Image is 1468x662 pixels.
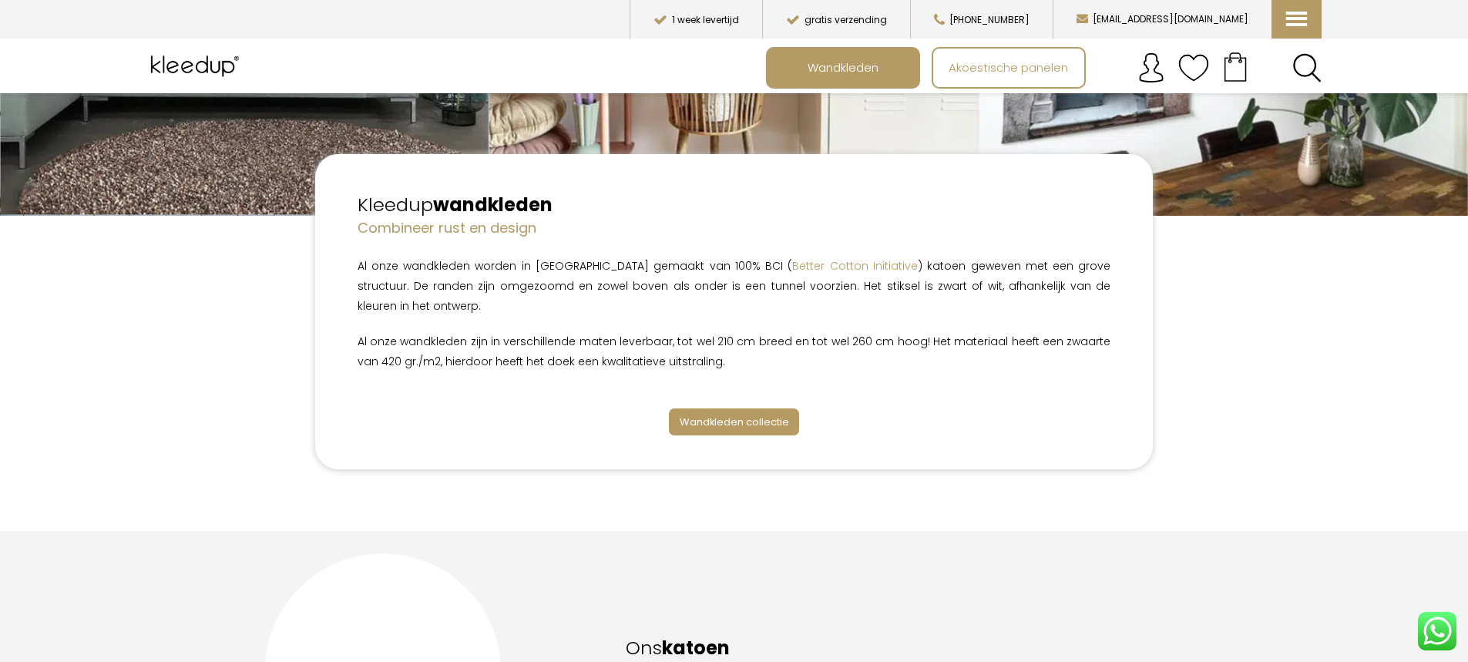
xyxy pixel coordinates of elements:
nav: Main menu [766,47,1333,89]
strong: katoen [662,635,730,660]
h2: Ons [626,635,1321,661]
h4: Combineer rust en design [358,218,1111,237]
img: verlanglijstje.svg [1178,52,1209,83]
a: Search [1292,53,1322,82]
p: Al onze wandkleden worden in [GEOGRAPHIC_DATA] gemaakt van 100% BCI ( ) katoen geweven met een gr... [358,256,1111,316]
a: Wandkleden [768,49,919,87]
img: Kleedup [147,47,247,86]
strong: wandkleden [433,192,553,217]
a: Your cart [1209,47,1261,86]
img: account.svg [1136,52,1167,83]
p: Al onze wandkleden zijn in verschillende maten leverbaar, tot wel 210 cm breed en tot wel 260 cm ... [358,331,1111,371]
a: Better Cotton Initiative [792,258,918,274]
span: Wandkleden [799,53,887,82]
h2: Kleedup [358,192,1111,218]
span: Wandkleden collectie [680,415,789,429]
a: Wandkleden collectie [669,408,800,435]
a: Akoestische panelen [933,49,1084,87]
span: Akoestische panelen [940,53,1077,82]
